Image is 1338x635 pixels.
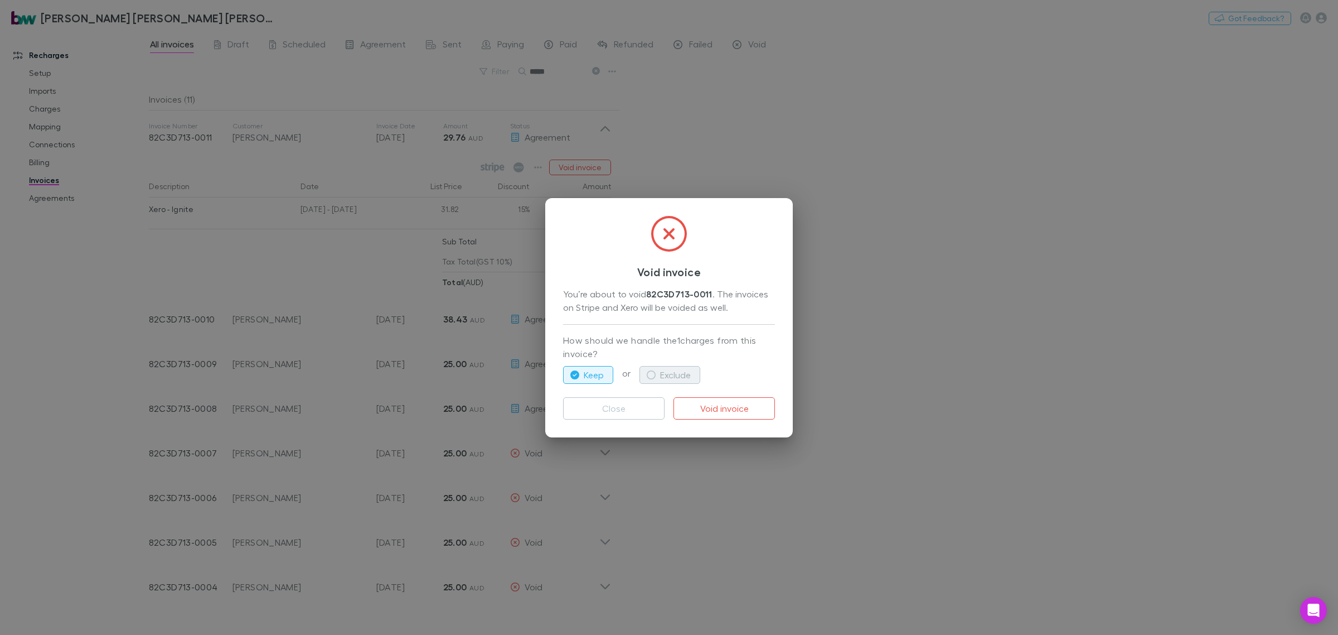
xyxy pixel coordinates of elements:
[646,288,712,300] strong: 82C3D713-0011
[673,397,775,420] button: Void invoice
[1300,597,1327,624] div: Open Intercom Messenger
[613,368,639,378] span: or
[563,287,775,315] div: You’re about to void . The invoices on Stripe and Xero will be voided as well.
[563,397,665,420] button: Close
[563,334,775,362] p: How should we handle the 1 charges from this invoice?
[563,366,613,384] button: Keep
[563,265,775,278] h3: Void invoice
[639,366,700,384] button: Exclude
